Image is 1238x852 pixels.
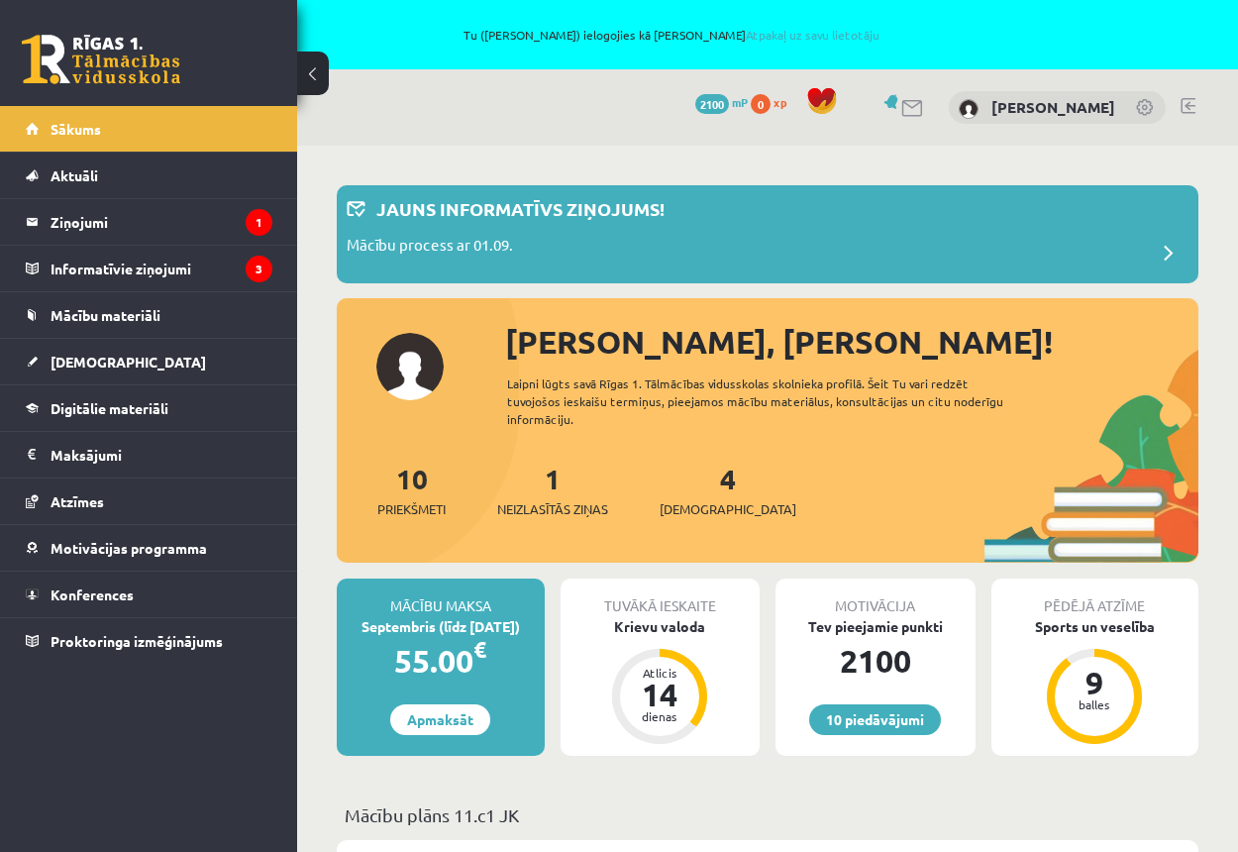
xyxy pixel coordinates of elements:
[561,616,761,747] a: Krievu valoda Atlicis 14 dienas
[337,579,545,616] div: Mācību maksa
[26,339,272,384] a: [DEMOGRAPHIC_DATA]
[246,256,272,282] i: 3
[507,374,1024,428] div: Laipni lūgts savā Rīgas 1. Tālmācības vidusskolas skolnieka profilā. Šeit Tu vari redzēt tuvojošo...
[775,616,976,637] div: Tev pieejamie punkti
[51,399,168,417] span: Digitālie materiāli
[809,704,941,735] a: 10 piedāvājumi
[377,499,446,519] span: Priekšmeti
[959,99,979,119] img: Filips Gaičs
[26,479,272,524] a: Atzīmes
[732,94,748,110] span: mP
[746,27,879,43] a: Atpakaļ uz savu lietotāju
[660,499,796,519] span: [DEMOGRAPHIC_DATA]
[51,246,272,291] legend: Informatīvie ziņojumi
[26,572,272,617] a: Konferences
[51,586,134,603] span: Konferences
[26,525,272,571] a: Motivācijas programma
[497,461,608,519] a: 1Neizlasītās ziņas
[26,153,272,198] a: Aktuāli
[26,292,272,338] a: Mācību materiāli
[51,492,104,510] span: Atzīmes
[695,94,748,110] a: 2100 mP
[660,461,796,519] a: 4[DEMOGRAPHIC_DATA]
[561,616,761,637] div: Krievu valoda
[390,704,490,735] a: Apmaksāt
[51,353,206,371] span: [DEMOGRAPHIC_DATA]
[630,667,689,679] div: Atlicis
[345,801,1190,828] p: Mācību plāns 11.c1 JK
[337,616,545,637] div: Septembris (līdz [DATE])
[991,616,1199,747] a: Sports un veselība 9 balles
[473,635,486,664] span: €
[561,579,761,616] div: Tuvākā ieskaite
[337,637,545,685] div: 55.00
[51,199,272,245] legend: Ziņojumi
[26,246,272,291] a: Informatīvie ziņojumi3
[1065,667,1124,698] div: 9
[51,539,207,557] span: Motivācijas programma
[51,632,223,650] span: Proktoringa izmēģinājums
[51,306,160,324] span: Mācību materiāli
[228,29,1114,41] span: Tu ([PERSON_NAME]) ielogojies kā [PERSON_NAME]
[51,166,98,184] span: Aktuāli
[376,195,665,222] p: Jauns informatīvs ziņojums!
[991,579,1199,616] div: Pēdējā atzīme
[347,195,1188,273] a: Jauns informatīvs ziņojums! Mācību process ar 01.09.
[377,461,446,519] a: 10Priekšmeti
[774,94,786,110] span: xp
[991,616,1199,637] div: Sports un veselība
[51,120,101,138] span: Sākums
[1065,698,1124,710] div: balles
[775,579,976,616] div: Motivācija
[51,432,272,478] legend: Maksājumi
[26,106,272,152] a: Sākums
[497,499,608,519] span: Neizlasītās ziņas
[22,35,180,84] a: Rīgas 1. Tālmācības vidusskola
[246,209,272,236] i: 1
[26,385,272,431] a: Digitālie materiāli
[695,94,729,114] span: 2100
[26,432,272,478] a: Maksājumi
[26,618,272,664] a: Proktoringa izmēģinājums
[347,234,513,262] p: Mācību process ar 01.09.
[751,94,796,110] a: 0 xp
[630,679,689,710] div: 14
[751,94,771,114] span: 0
[775,637,976,685] div: 2100
[26,199,272,245] a: Ziņojumi1
[991,97,1115,117] a: [PERSON_NAME]
[630,710,689,722] div: dienas
[505,318,1198,366] div: [PERSON_NAME], [PERSON_NAME]!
